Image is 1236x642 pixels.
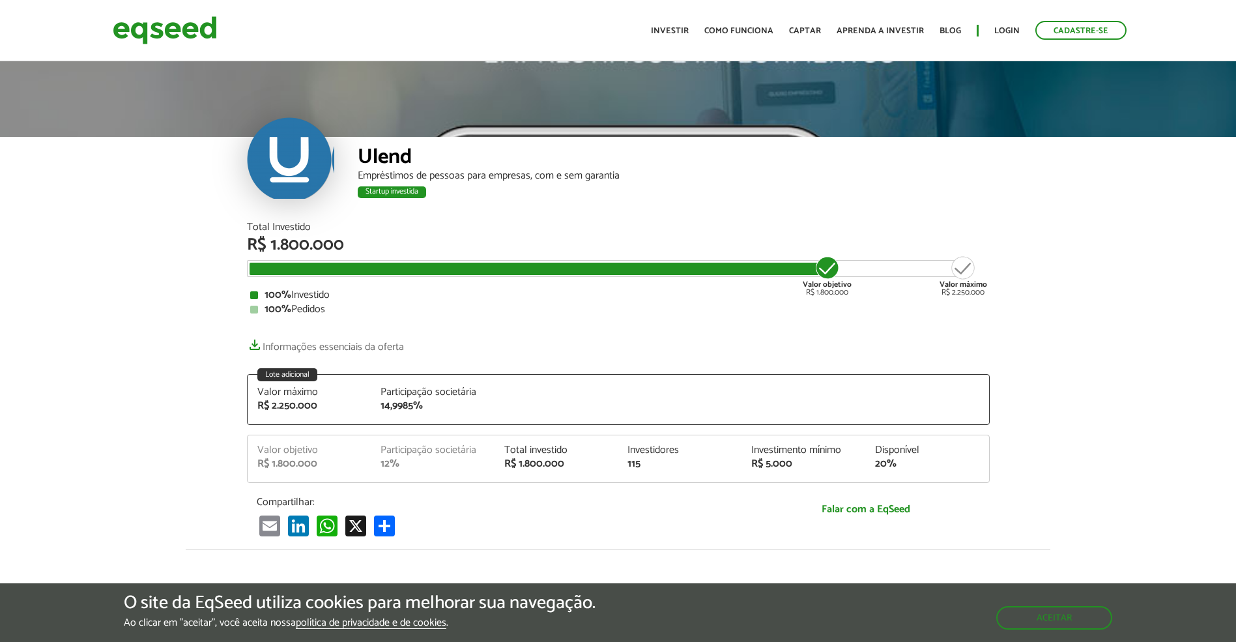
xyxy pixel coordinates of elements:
strong: 100% [265,300,291,318]
a: Email [257,515,283,536]
div: R$ 1.800.000 [247,237,990,254]
strong: Valor objetivo [803,278,852,291]
div: Total Investido [247,222,990,233]
a: WhatsApp [314,515,340,536]
div: R$ 1.800.000 [803,255,852,297]
div: Startup investida [358,186,426,198]
div: R$ 2.250.000 [257,401,362,411]
strong: Valor máximo [940,278,987,291]
div: R$ 5.000 [751,459,855,469]
p: Compartilhar: [257,496,732,508]
div: 14,9985% [381,401,485,411]
div: Disponível [875,445,979,456]
h5: O site da EqSeed utiliza cookies para melhorar sua navegação. [124,593,596,613]
a: LinkedIn [285,515,311,536]
div: Total investido [504,445,609,456]
a: Investir [651,27,689,35]
a: Falar com a EqSeed [752,496,980,523]
div: Investimento mínimo [751,445,855,456]
a: política de privacidade e de cookies [296,618,446,629]
div: Valor máximo [257,387,362,398]
div: Empréstimos de pessoas para empresas, com e sem garantia [358,171,990,181]
div: Valor objetivo [257,445,362,456]
a: Login [994,27,1020,35]
a: Cadastre-se [1035,21,1127,40]
div: Participação societária [381,445,485,456]
a: Compartilhar [371,515,397,536]
div: Participação societária [381,387,485,398]
button: Aceitar [996,606,1112,630]
a: Como funciona [704,27,773,35]
img: EqSeed [113,13,217,48]
div: Investidores [627,445,732,456]
div: R$ 2.250.000 [940,255,987,297]
strong: 100% [265,286,291,304]
div: Investido [250,290,986,300]
a: Captar [789,27,821,35]
a: Informações essenciais da oferta [247,334,404,353]
div: Ulend [358,147,990,171]
a: X [343,515,369,536]
div: Pedidos [250,304,986,315]
div: 115 [627,459,732,469]
div: R$ 1.800.000 [257,459,362,469]
div: R$ 1.800.000 [504,459,609,469]
div: 12% [381,459,485,469]
a: Aprenda a investir [837,27,924,35]
p: Ao clicar em "aceitar", você aceita nossa . [124,617,596,629]
a: Blog [940,27,961,35]
div: Lote adicional [257,368,317,381]
div: 20% [875,459,979,469]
